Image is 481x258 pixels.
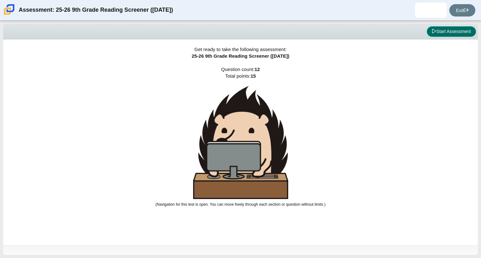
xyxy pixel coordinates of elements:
button: Start Assessment [427,26,476,37]
a: Carmen School of Science & Technology [3,12,16,17]
img: hedgehog-behind-computer-large.png [193,86,288,199]
span: Question count: Total points: [155,67,325,207]
span: Get ready to take the following assessment: [194,47,287,52]
img: edwin.martinez.CBMAQe [426,5,436,15]
small: (Navigation for this test is open. You can move freely through each section or question without l... [155,202,325,207]
span: 25-26 9th Grade Reading Screener ([DATE]) [192,53,289,59]
b: 12 [255,67,260,72]
div: Assessment: 25-26 9th Grade Reading Screener ([DATE]) [19,3,173,18]
b: 15 [250,73,256,79]
a: Exit [449,4,475,16]
img: Carmen School of Science & Technology [3,3,16,16]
